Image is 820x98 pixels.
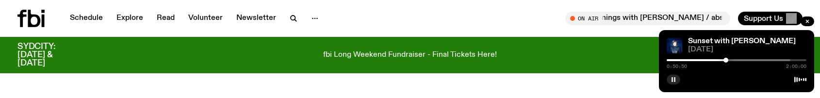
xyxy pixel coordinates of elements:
[111,12,149,25] a: Explore
[64,12,109,25] a: Schedule
[667,64,687,69] span: 0:50:50
[688,37,796,45] a: Sunset with [PERSON_NAME]
[230,12,282,25] a: Newsletter
[17,43,80,67] h3: SYDCITY: [DATE] & [DATE]
[738,12,803,25] button: Support Us
[565,12,730,25] button: On AirMornings with [PERSON_NAME] / absolute cinema
[323,51,497,60] p: fbi Long Weekend Fundraiser - Final Tickets Here!
[786,64,806,69] span: 2:00:00
[744,14,783,23] span: Support Us
[688,46,806,53] span: [DATE]
[182,12,229,25] a: Volunteer
[151,12,180,25] a: Read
